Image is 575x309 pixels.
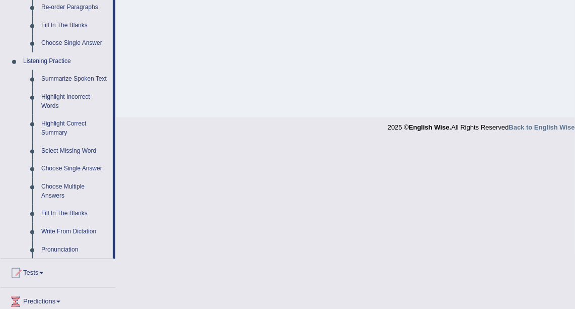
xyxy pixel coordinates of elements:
[19,52,113,71] a: Listening Practice
[37,241,113,259] a: Pronunciation
[37,142,113,160] a: Select Missing Word
[37,178,113,205] a: Choose Multiple Answers
[37,70,113,88] a: Summarize Spoken Text
[37,17,113,35] a: Fill In The Blanks
[37,160,113,178] a: Choose Single Answer
[37,115,113,142] a: Highlight Correct Summary
[509,123,575,131] a: Back to English Wise
[409,123,451,131] strong: English Wise.
[37,205,113,223] a: Fill In The Blanks
[1,259,115,284] a: Tests
[37,88,113,115] a: Highlight Incorrect Words
[37,223,113,241] a: Write From Dictation
[37,34,113,52] a: Choose Single Answer
[388,117,575,132] div: 2025 © All Rights Reserved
